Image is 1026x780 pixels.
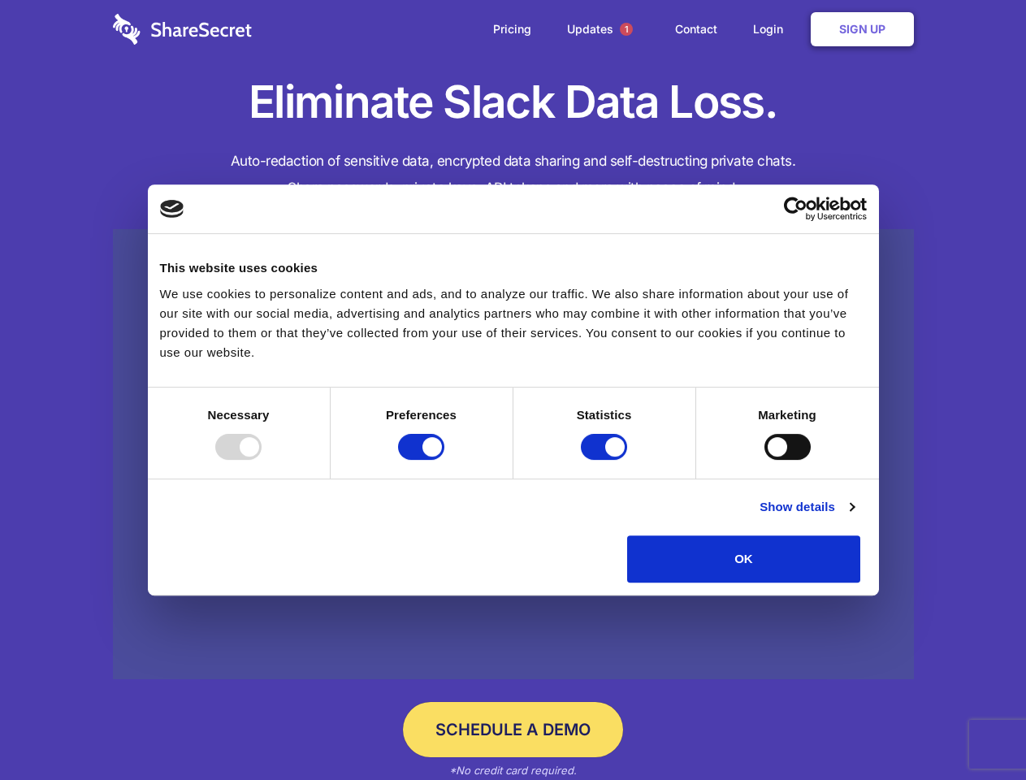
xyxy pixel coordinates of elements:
a: Show details [760,497,854,517]
h4: Auto-redaction of sensitive data, encrypted data sharing and self-destructing private chats. Shar... [113,148,914,201]
h1: Eliminate Slack Data Loss. [113,73,914,132]
a: Usercentrics Cookiebot - opens in a new window [725,197,867,221]
div: This website uses cookies [160,258,867,278]
img: logo-wordmark-white-trans-d4663122ce5f474addd5e946df7df03e33cb6a1c49d2221995e7729f52c070b2.svg [113,14,252,45]
a: Contact [659,4,734,54]
strong: Necessary [208,408,270,422]
div: We use cookies to personalize content and ads, and to analyze our traffic. We also share informat... [160,284,867,362]
strong: Statistics [577,408,632,422]
strong: Preferences [386,408,457,422]
a: Wistia video thumbnail [113,229,914,680]
em: *No credit card required. [449,764,577,777]
a: Login [737,4,807,54]
button: OK [627,535,860,583]
a: Sign Up [811,12,914,46]
span: 1 [620,23,633,36]
a: Pricing [477,4,548,54]
a: Schedule a Demo [403,702,623,757]
strong: Marketing [758,408,816,422]
img: logo [160,200,184,218]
